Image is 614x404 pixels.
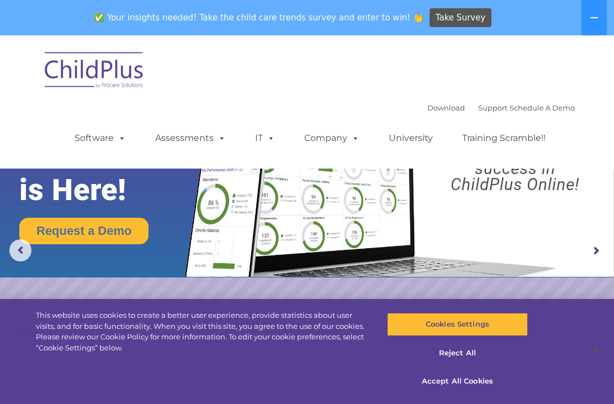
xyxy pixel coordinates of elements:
rs-layer: The Future of ChildPlus is Here! [19,106,215,207]
a: Request a Demo [19,218,149,244]
a: Assessments [144,127,237,149]
a: Download [427,103,465,112]
span: Take Survey [436,8,485,28]
span: ✅ Your insights needed! Take the child care trends survey and enter to win! 👏 [90,7,428,29]
a: Software [63,127,137,149]
img: ChildPlus by Procare Solutions [39,44,150,99]
button: Accept All Cookies [387,370,528,393]
a: Schedule A Demo [510,103,575,112]
button: Reject All [387,342,528,365]
div: This website uses cookies to create a better user experience, provide statistics about user visit... [36,310,368,353]
font: | [427,103,575,112]
a: Take Survey [430,8,492,28]
a: Company [293,127,370,149]
a: Training Scramble!! [451,127,557,149]
rs-layer: Boost your productivity and streamline your success in ChildPlus Online! [424,112,606,192]
button: Close [584,338,608,363]
a: Support [478,103,507,112]
a: IT [244,127,286,149]
button: Cookies Settings [387,313,528,336]
a: University [378,127,444,149]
